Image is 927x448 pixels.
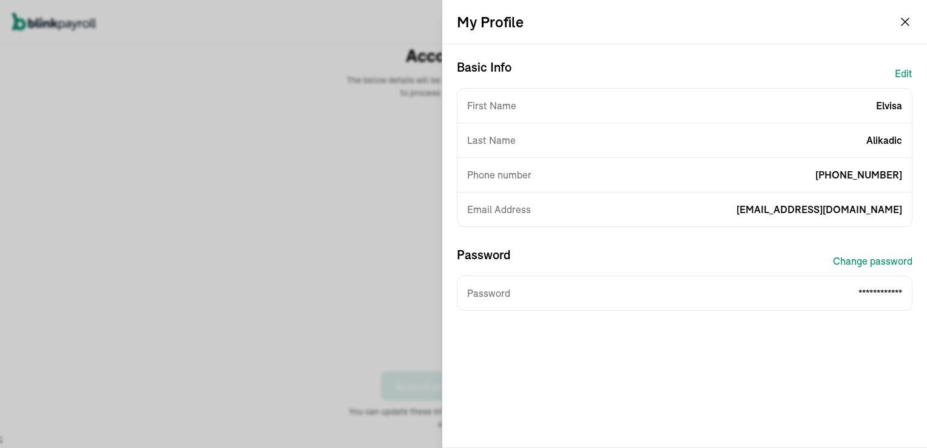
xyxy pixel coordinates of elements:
span: Email Address [467,202,531,217]
button: Edit [895,59,912,88]
span: Password [467,286,510,300]
span: First Name [467,98,516,113]
h3: Password [457,246,511,276]
span: Elvisa [876,98,902,113]
span: Last Name [467,133,516,148]
span: [PHONE_NUMBER] [815,168,902,182]
span: [EMAIL_ADDRESS][DOMAIN_NAME] [737,202,902,217]
span: Alikadic [866,133,902,148]
h2: My Profile [457,12,524,32]
h3: Basic Info [457,59,511,88]
span: Phone number [467,168,531,182]
button: Change password [833,246,912,276]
